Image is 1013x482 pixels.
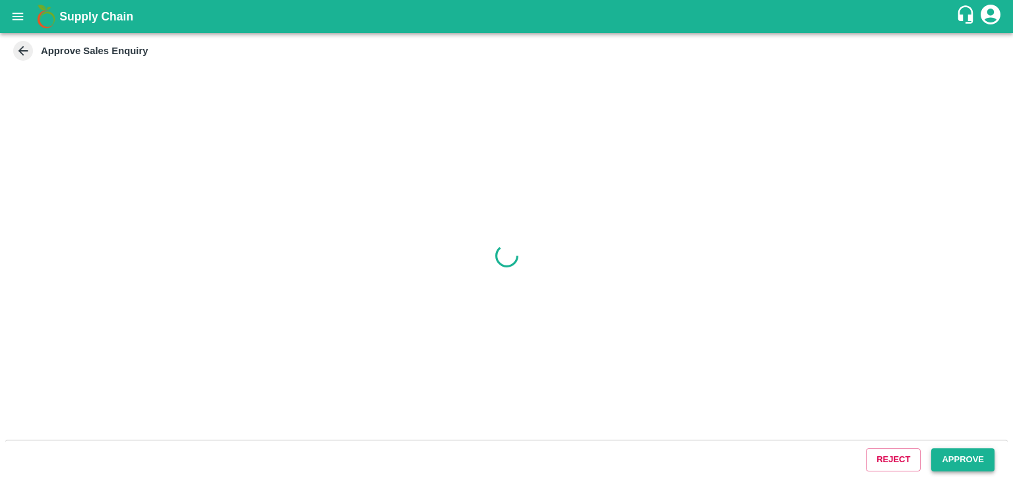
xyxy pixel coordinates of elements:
a: Supply Chain [59,7,956,26]
button: Approve [931,448,995,471]
strong: Approve Sales Enquiry [41,46,148,56]
div: account of current user [979,3,1002,30]
button: Reject [866,448,921,471]
div: customer-support [956,5,979,28]
button: open drawer [3,1,33,32]
img: logo [33,3,59,30]
b: Supply Chain [59,10,133,23]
